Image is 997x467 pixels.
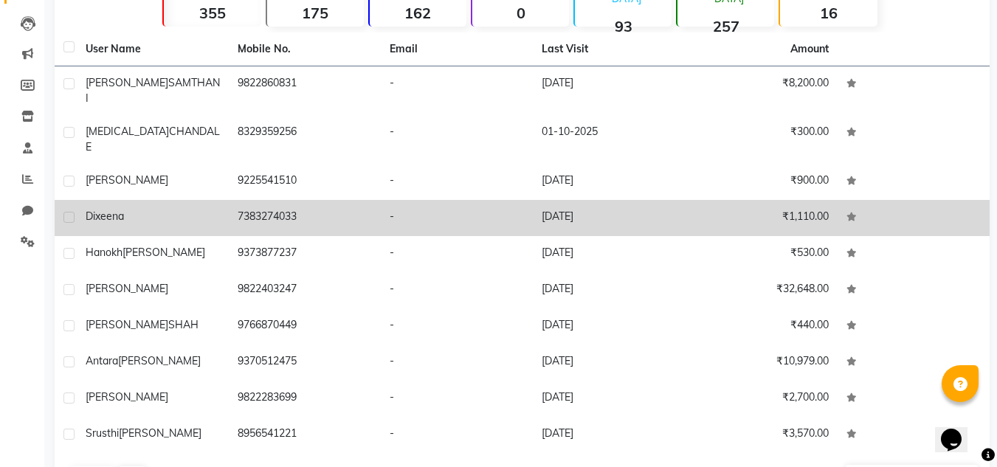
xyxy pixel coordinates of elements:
span: [PERSON_NAME] [86,318,168,331]
strong: 355 [164,4,261,22]
span: [PERSON_NAME] [86,173,168,187]
th: Last Visit [533,32,685,66]
span: [PERSON_NAME] [118,354,201,367]
td: 9225541510 [229,164,381,200]
td: 9373877237 [229,236,381,272]
span: [PERSON_NAME] [119,426,201,440]
span: SHAH [168,318,199,331]
td: ₹10,979.00 [686,345,838,381]
span: [PERSON_NAME] [86,282,168,295]
span: antara [86,354,118,367]
td: - [381,308,533,345]
td: ₹3,570.00 [686,417,838,453]
td: - [381,345,533,381]
span: srusthi [86,426,119,440]
td: - [381,164,533,200]
td: ₹8,200.00 [686,66,838,115]
td: 9822283699 [229,381,381,417]
span: [PERSON_NAME] [123,246,205,259]
strong: 175 [267,4,364,22]
td: [DATE] [533,417,685,453]
td: 7383274033 [229,200,381,236]
td: 9370512475 [229,345,381,381]
td: ₹1,110.00 [686,200,838,236]
strong: 162 [370,4,466,22]
th: Mobile No. [229,32,381,66]
span: [PERSON_NAME] [86,76,168,89]
strong: 93 [575,17,672,35]
td: - [381,200,533,236]
td: [DATE] [533,345,685,381]
th: Amount [782,32,838,66]
td: - [381,417,533,453]
td: [DATE] [533,308,685,345]
strong: 16 [780,4,877,22]
td: [DATE] [533,236,685,272]
td: [DATE] [533,200,685,236]
td: ₹300.00 [686,115,838,164]
td: 9822860831 [229,66,381,115]
span: dixeena [86,210,124,223]
td: 8329359256 [229,115,381,164]
span: hanokh [86,246,123,259]
td: 9766870449 [229,308,381,345]
iframe: chat widget [935,408,982,452]
td: ₹32,648.00 [686,272,838,308]
td: ₹440.00 [686,308,838,345]
th: User Name [77,32,229,66]
span: [MEDICAL_DATA] [86,125,169,138]
td: [DATE] [533,164,685,200]
td: [DATE] [533,66,685,115]
td: 01-10-2025 [533,115,685,164]
td: ₹2,700.00 [686,381,838,417]
td: [DATE] [533,381,685,417]
td: - [381,272,533,308]
td: 9822403247 [229,272,381,308]
th: Email [381,32,533,66]
strong: 0 [472,4,569,22]
td: [DATE] [533,272,685,308]
td: ₹900.00 [686,164,838,200]
td: ₹530.00 [686,236,838,272]
td: - [381,66,533,115]
td: 8956541221 [229,417,381,453]
td: - [381,381,533,417]
span: [PERSON_NAME] [86,390,168,404]
td: - [381,115,533,164]
strong: 257 [677,17,774,35]
td: - [381,236,533,272]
